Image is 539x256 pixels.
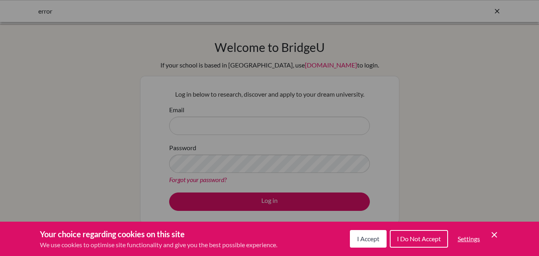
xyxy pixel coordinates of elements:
span: Settings [458,235,480,242]
button: Settings [451,231,486,247]
span: I Accept [357,235,379,242]
button: I Accept [350,230,387,248]
button: Save and close [490,230,499,240]
h3: Your choice regarding cookies on this site [40,228,277,240]
p: We use cookies to optimise site functionality and give you the best possible experience. [40,240,277,250]
span: I Do Not Accept [397,235,441,242]
button: I Do Not Accept [390,230,448,248]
